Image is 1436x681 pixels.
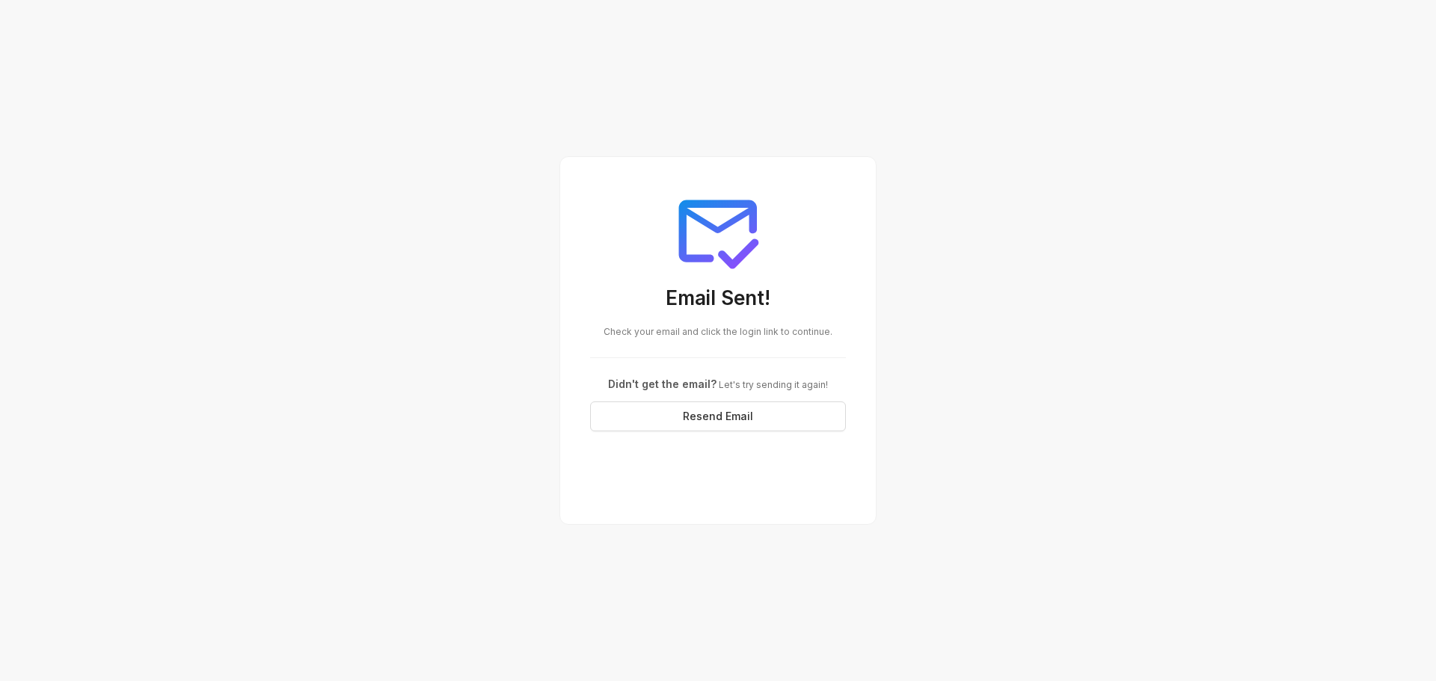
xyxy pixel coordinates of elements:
span: Didn't get the email? [608,378,717,390]
h3: Email Sent! [590,286,846,313]
span: Check your email and click the login link to continue. [604,326,832,337]
span: Resend Email [683,408,753,425]
span: Let's try sending it again! [717,379,828,390]
button: Resend Email [590,401,846,431]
